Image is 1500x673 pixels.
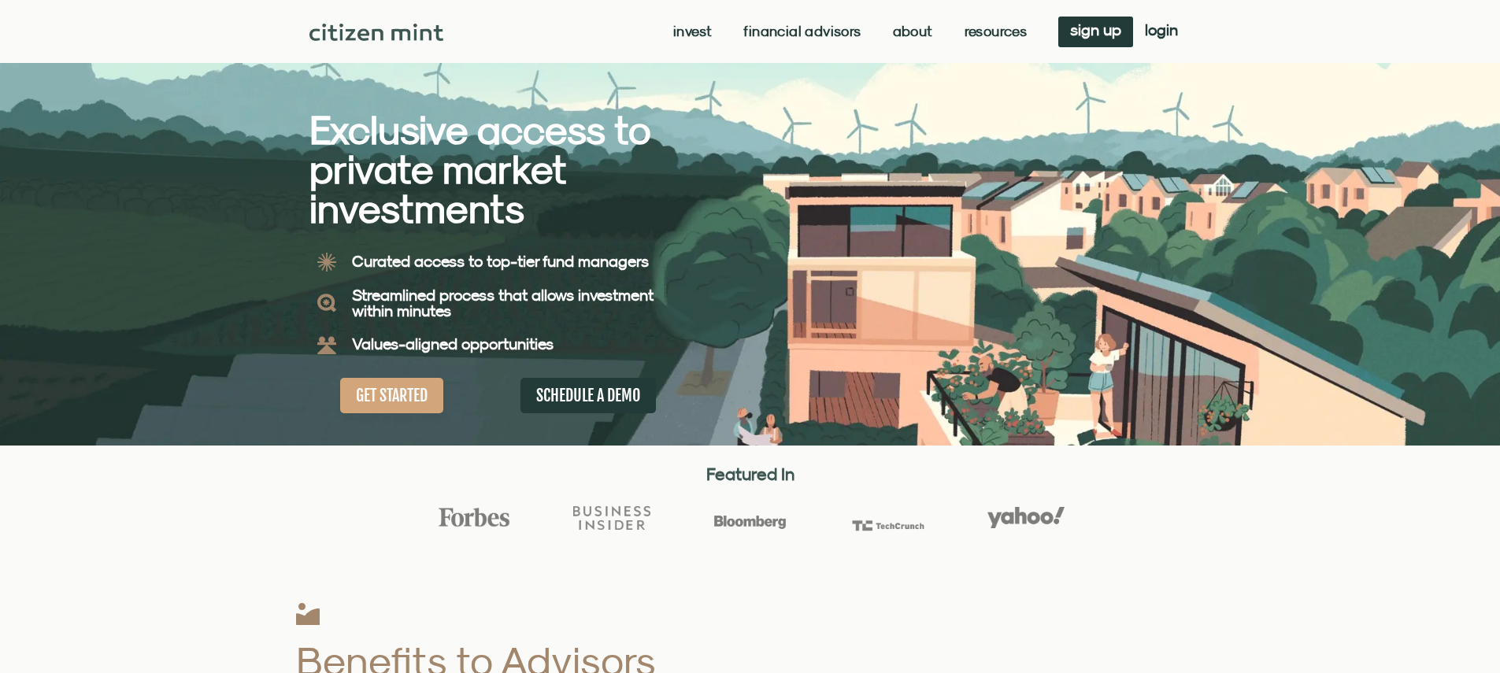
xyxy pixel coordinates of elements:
[340,378,443,413] a: GET STARTED
[309,24,444,41] img: Citizen Mint
[673,24,1027,39] nav: Menu
[1145,24,1178,35] span: login
[1070,24,1121,35] span: sign up
[536,386,640,405] span: SCHEDULE A DEMO
[706,464,794,484] strong: Featured In
[356,386,428,405] span: GET STARTED
[1058,17,1133,47] a: sign up
[352,286,654,320] b: Streamlined process that allows investment within minutes
[520,378,656,413] a: SCHEDULE A DEMO
[309,110,695,228] h2: Exclusive access to private market investments
[352,335,554,353] b: Values-aligned opportunities
[435,507,513,527] img: Forbes Logo
[352,252,649,270] b: Curated access to top-tier fund managers
[673,24,712,39] a: Invest
[743,24,861,39] a: Financial Advisors
[1133,17,1190,47] a: login
[893,24,933,39] a: About
[965,24,1028,39] a: Resources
